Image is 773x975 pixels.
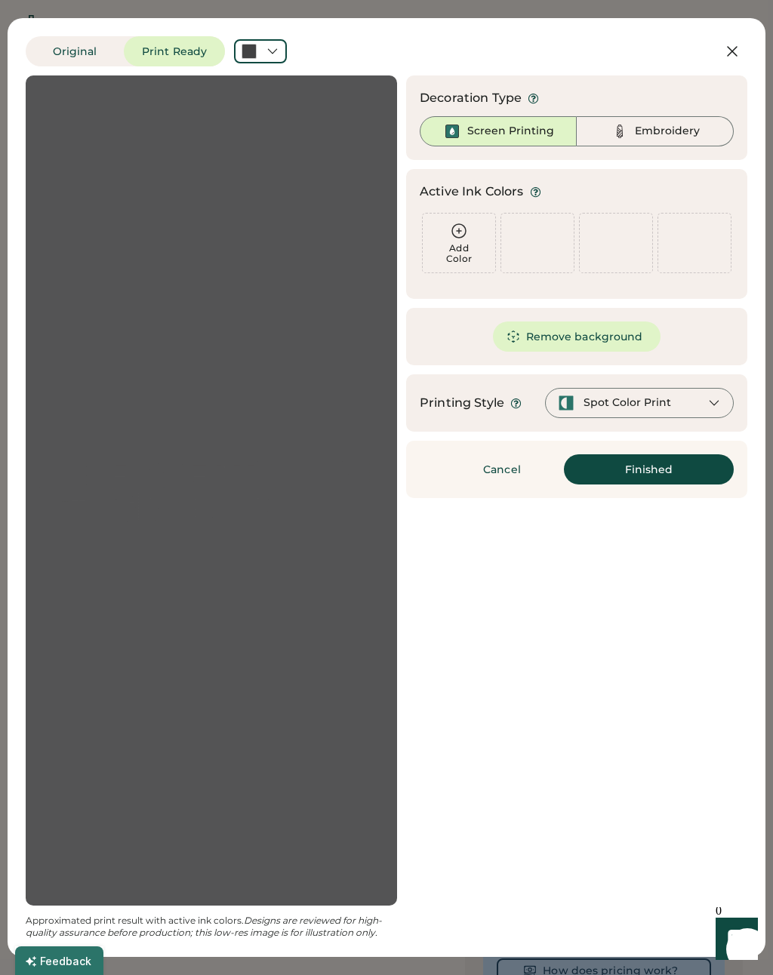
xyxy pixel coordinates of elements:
[635,124,700,139] div: Embroidery
[26,915,397,939] div: Approximated print result with active ink colors.
[26,915,382,938] em: Designs are reviewed for high-quality assurance before production; this low-res image is for illu...
[420,394,504,412] div: Printing Style
[493,321,661,352] button: Remove background
[124,36,225,66] button: Print Ready
[420,89,522,107] div: Decoration Type
[611,122,629,140] img: Thread%20-%20Unselected.svg
[584,395,671,411] div: Spot Color Print
[564,454,734,484] button: Finished
[701,907,766,972] iframe: Front Chat
[420,183,524,201] div: Active Ink Colors
[26,36,124,66] button: Original
[427,243,491,264] div: Add Color
[449,454,555,484] button: Cancel
[443,122,461,140] img: Ink%20-%20Selected.svg
[558,395,574,411] img: spot-color-green.svg
[467,124,554,139] div: Screen Printing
